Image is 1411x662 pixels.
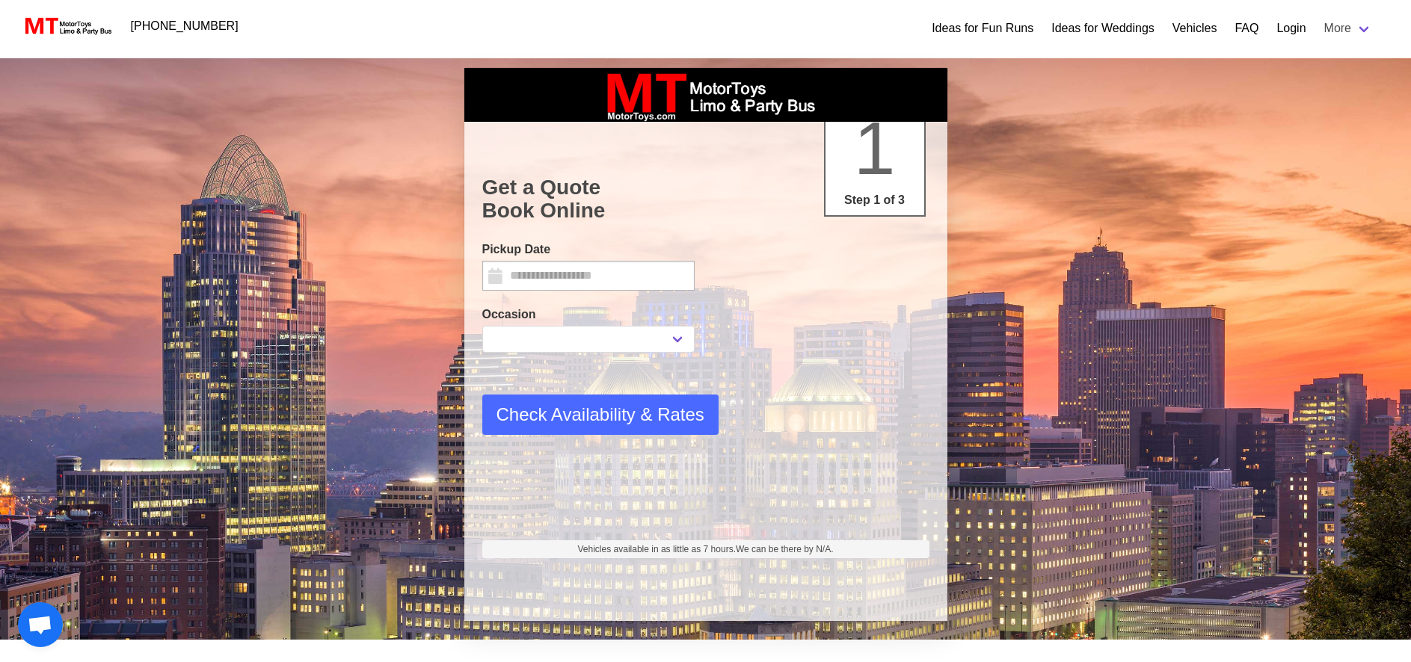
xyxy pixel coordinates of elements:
h1: Get a Quote Book Online [482,176,929,223]
label: Occasion [482,306,695,324]
a: Open chat [18,602,63,647]
span: 1 [854,106,896,190]
a: More [1315,13,1381,43]
span: We can be there by N/A. [736,544,834,554]
button: Check Availability & Rates [482,395,719,435]
a: [PHONE_NUMBER] [122,11,248,41]
a: Ideas for Weddings [1051,19,1155,37]
p: Step 1 of 3 [831,191,918,209]
a: FAQ [1235,19,1258,37]
span: Check Availability & Rates [497,401,704,428]
img: box_logo_brand.jpeg [594,68,818,122]
label: Pickup Date [482,241,695,259]
a: Vehicles [1172,19,1217,37]
span: Vehicles available in as little as 7 hours. [578,542,834,556]
img: MotorToys Logo [21,16,113,37]
a: Login [1276,19,1306,37]
a: Ideas for Fun Runs [932,19,1033,37]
